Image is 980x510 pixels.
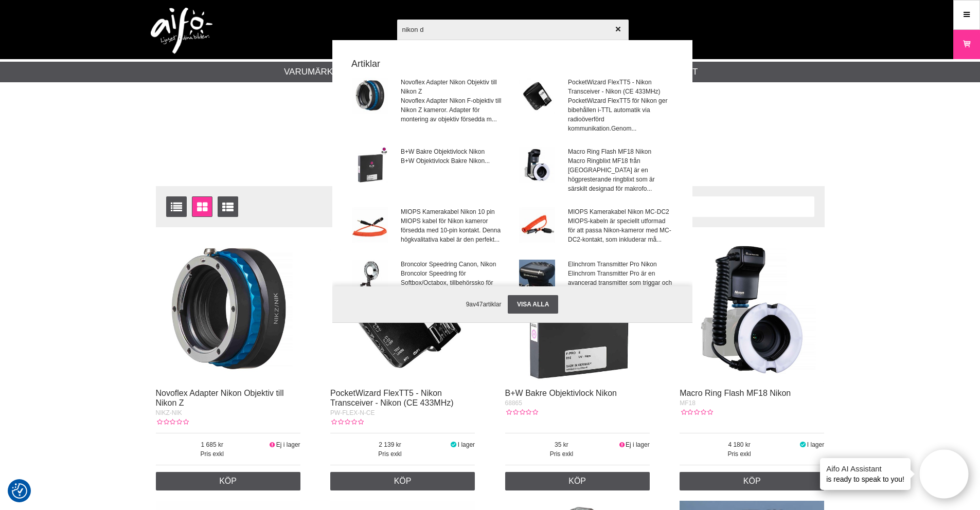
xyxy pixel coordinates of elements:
[476,301,483,308] span: 47
[508,295,558,314] a: Visa alla
[346,71,512,140] a: Novoflex Adapter Nikon Objektiv till Nikon ZNovoflex Adapter Nikon F-objektiv till Nikon Z kamero...
[345,57,680,71] strong: Artiklar
[568,207,672,216] span: MIOPS Kamerakabel Nikon MC-DC2
[568,156,672,193] span: Macro Ringblixt MF18 från [GEOGRAPHIC_DATA] är en högpresterande ringblixt som är särskilt design...
[568,216,672,244] span: MIOPS-kabeln är speciellt utformad för att passa Nikon-kameror med MC-DC2-kontakt, som inkluderar...
[568,269,672,297] span: Elinchrom Transmitter Pro är en avancerad transmitter som triggar och styr Elinchrom studioblixta...
[151,8,212,54] img: logo.png
[519,147,555,183] img: nissin-mf18-001.jpg
[513,141,679,200] a: Macro Ring Flash MF18 NikonMacro Ringblixt MF18 från [GEOGRAPHIC_DATA] är en högpresterande ringb...
[401,147,490,156] span: B+W Bakre Objektivlock Nikon
[469,301,476,308] span: av
[519,78,555,114] img: pw-pwflexnce-transmitter-01.jpg
[513,71,679,140] a: PocketWizard FlexTT5 - Nikon Transceiver - Nikon (CE 433MHz)PocketWizard FlexTT5 för Nikon ger bi...
[568,147,672,156] span: Macro Ring Flash MF18 Nikon
[401,216,505,244] span: MIOPS kabel för Nikon kameror försedda med 10-pin kontakt. Denna högkvalitativa kabel är den perf...
[401,269,505,306] span: Broncolor Speedring för Softbox/Octabox, tillbehörssko för speedlight kamerablixtar. Softbox/Octa...
[466,301,470,308] span: 9
[12,483,27,499] img: Revisit consent button
[568,260,672,269] span: Elinchrom Transmitter Pro Nikon
[284,65,345,79] a: Varumärken
[12,482,27,500] button: Samtyckesinställningar
[401,260,505,269] span: Broncolor Speedring Canon, Nikon
[401,207,505,216] span: MIOPS Kamerakabel Nikon 10 pin
[352,207,388,243] img: miops_cable_nikonn1.jpg
[401,96,505,124] span: Novoflex Adapter Nikon F-objektiv till Nikon Z kameror. Adapter för montering av objektiv försedd...
[513,253,679,313] a: Elinchrom Transmitter Pro NikonElinchrom Transmitter Pro är en avancerad transmitter som triggar ...
[352,78,388,114] img: no-nikz-nik-001.jpg
[346,141,512,200] a: B+W Bakre Objektivlock NikonB+W Objektivlock Bakre Nikon...
[346,253,512,313] a: Broncolor Speedring Canon, NikonBroncolor Speedring för Softbox/Octabox, tillbehörssko för speedl...
[568,96,672,133] span: PocketWizard FlexTT5 för Nikon ger bibehållen i-TTL automatik via radioöverförd kommunikation.Gen...
[513,201,679,252] a: MIOPS Kamerakabel Nikon MC-DC2MIOPS-kabeln är speciellt utformad för att passa Nikon-kameror med ...
[401,156,490,166] span: B+W Objektivlock Bakre Nikon...
[346,201,512,252] a: MIOPS Kamerakabel Nikon 10 pinMIOPS kabel för Nikon kameror försedda med 10-pin kontakt. Denna hö...
[568,78,672,96] span: PocketWizard FlexTT5 - Nikon Transceiver - Nikon (CE 433MHz)
[519,207,555,243] img: miops_cable_nikonn3.jpg
[519,260,555,296] img: el19369_010.jpg
[483,301,501,308] span: artiklar
[397,11,629,47] input: Sök produkter ...
[352,147,388,183] img: bw_professionalbox_standard.jpg
[352,260,388,296] img: br3340107-001.jpg
[401,78,505,96] span: Novoflex Adapter Nikon Objektiv till Nikon Z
